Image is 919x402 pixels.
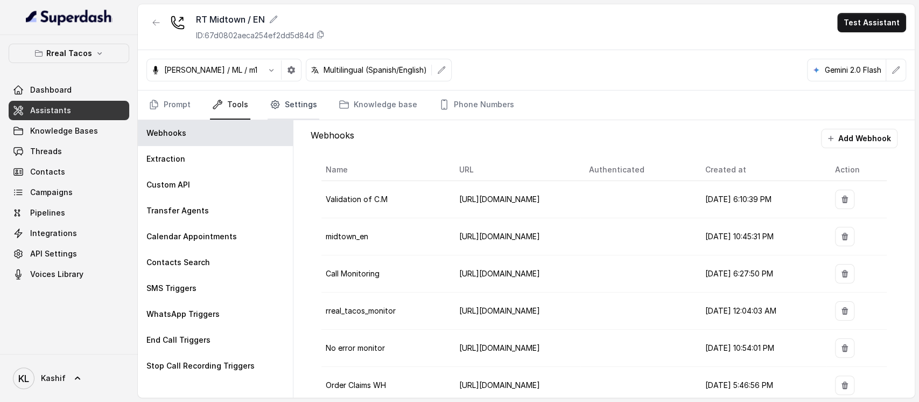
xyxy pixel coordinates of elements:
span: Call Monitoring [326,269,380,278]
a: Contacts [9,162,129,182]
p: Calendar Appointments [146,231,237,242]
th: Created at [697,159,826,181]
span: [URL][DOMAIN_NAME] [459,306,540,315]
button: Rreal Tacos [9,44,129,63]
p: Contacts Search [146,257,210,268]
a: Integrations [9,224,129,243]
p: End Call Triggers [146,335,211,345]
span: Dashboard [30,85,72,95]
span: Assistants [30,105,71,116]
p: Stop Call Recording Triggers [146,361,255,371]
span: [DATE] 12:04:03 AM [705,306,776,315]
button: Test Assistant [837,13,906,32]
a: Campaigns [9,183,129,202]
span: [URL][DOMAIN_NAME] [459,232,540,241]
p: WhatsApp Triggers [146,309,220,320]
th: Authenticated [580,159,697,181]
span: midtown_en [326,232,368,241]
a: Threads [9,142,129,161]
p: [PERSON_NAME] / ML / m1 [164,65,257,75]
th: URL [451,159,580,181]
button: Add Webhook [821,129,897,148]
a: Assistants [9,101,129,120]
svg: google logo [812,66,820,74]
th: Action [826,159,887,181]
a: Prompt [146,91,193,120]
p: Webhooks [146,128,186,138]
a: Voices Library [9,265,129,284]
span: [DATE] 10:45:31 PM [705,232,774,241]
span: [DATE] 6:27:50 PM [705,269,773,278]
p: Webhooks [311,129,354,148]
a: Pipelines [9,203,129,223]
a: Settings [268,91,319,120]
span: Voices Library [30,269,83,280]
p: Gemini 2.0 Flash [825,65,881,75]
span: Threads [30,146,62,157]
div: RT Midtown / EN [196,13,325,26]
a: Knowledge Bases [9,121,129,141]
p: Multilingual (Spanish/English) [324,65,427,75]
span: [DATE] 6:10:39 PM [705,195,771,204]
span: [URL][DOMAIN_NAME] [459,343,540,352]
nav: Tabs [146,91,906,120]
img: light.svg [26,9,113,26]
span: rreal_tacos_monitor [326,306,396,315]
span: Knowledge Bases [30,126,98,136]
p: Extraction [146,154,185,164]
span: [DATE] 5:46:56 PM [705,380,773,390]
span: Validation of C.M [326,195,388,204]
p: Rreal Tacos [46,47,92,60]
th: Name [321,159,451,181]
span: No error monitor [326,343,385,352]
span: Campaigns [30,187,73,198]
text: KL [18,373,29,384]
span: API Settings [30,248,77,259]
span: Pipelines [30,207,65,218]
span: Order Claims WH [326,380,386,390]
a: Knowledge base [336,91,419,120]
a: Tools [210,91,250,120]
a: Kashif [9,363,129,393]
a: API Settings [9,244,129,264]
span: Contacts [30,167,65,177]
p: Transfer Agents [146,205,209,216]
span: Integrations [30,228,77,239]
span: Kashif [41,373,66,384]
span: [URL][DOMAIN_NAME] [459,380,540,390]
span: [URL][DOMAIN_NAME] [459,269,540,278]
p: ID: 67d0802aeca254ef2dd5d84d [196,30,314,41]
span: [URL][DOMAIN_NAME] [459,195,540,204]
p: SMS Triggers [146,283,197,294]
p: Custom API [146,179,190,190]
a: Dashboard [9,80,129,100]
span: [DATE] 10:54:01 PM [705,343,774,352]
a: Phone Numbers [437,91,516,120]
